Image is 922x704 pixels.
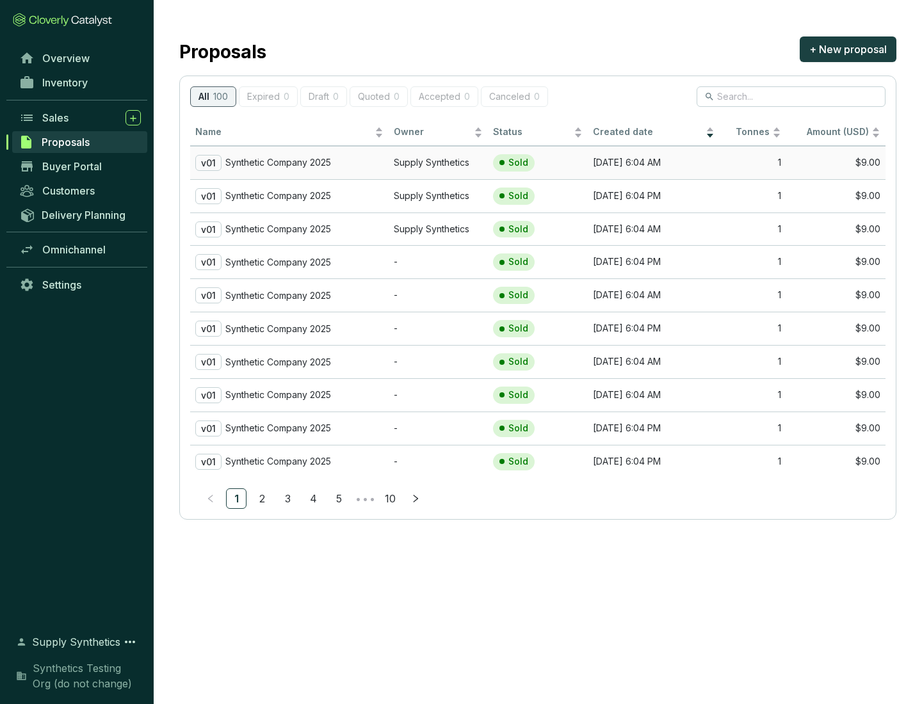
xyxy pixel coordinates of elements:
[303,489,323,508] a: 4
[493,126,570,138] span: Status
[225,323,331,335] p: Synthetic Company 2025
[508,289,528,301] p: Sold
[389,146,488,179] td: Supply Synthetics
[278,489,297,508] a: 3
[588,146,720,179] td: [DATE] 6:04 AM
[720,245,786,278] td: 1
[195,221,222,237] p: v01
[508,256,528,268] p: Sold
[252,489,271,508] a: 2
[588,179,720,212] td: [DATE] 6:04 PM
[720,278,786,312] td: 1
[195,420,222,436] p: v01
[329,489,348,508] a: 5
[588,212,720,246] td: [DATE] 6:04 AM
[226,488,247,509] li: 1
[225,456,331,467] p: Synthetic Company 2025
[225,223,331,235] p: Synthetic Company 2025
[13,72,147,93] a: Inventory
[195,155,222,171] p: v01
[588,278,720,312] td: [DATE] 6:04 AM
[42,76,88,89] span: Inventory
[720,120,786,146] th: Tonnes
[508,389,528,401] p: Sold
[508,323,528,335] p: Sold
[809,42,887,57] span: + New proposal
[195,126,372,138] span: Name
[42,52,90,65] span: Overview
[508,422,528,435] p: Sold
[12,131,147,153] a: Proposals
[588,245,720,278] td: [DATE] 6:04 PM
[588,120,720,146] th: Created date
[42,209,125,221] span: Delivery Planning
[42,278,81,291] span: Settings
[588,378,720,412] td: [DATE] 6:04 AM
[786,245,886,278] td: $9.00
[354,488,375,509] span: •••
[588,312,720,345] td: [DATE] 6:04 PM
[720,378,786,412] td: 1
[394,126,471,138] span: Owner
[380,488,400,509] li: 10
[195,321,222,337] p: v01
[13,274,147,296] a: Settings
[786,312,886,345] td: $9.00
[225,157,331,168] p: Synthetic Company 2025
[213,92,228,102] p: 100
[389,278,488,312] td: -
[195,354,222,370] p: v01
[720,312,786,345] td: 1
[13,156,147,177] a: Buyer Portal
[786,412,886,445] td: $9.00
[190,120,389,146] th: Name
[389,120,488,146] th: Owner
[786,345,886,378] td: $9.00
[720,179,786,212] td: 1
[13,180,147,202] a: Customers
[225,356,331,368] p: Synthetic Company 2025
[720,345,786,378] td: 1
[717,90,866,104] input: Search...
[720,412,786,445] td: 1
[42,243,106,256] span: Omnichannel
[720,146,786,179] td: 1
[42,136,90,148] span: Proposals
[225,422,331,434] p: Synthetic Company 2025
[32,634,120,650] span: Supply Synthetics
[389,212,488,246] td: Supply Synthetics
[42,184,95,197] span: Customers
[588,445,720,478] td: [DATE] 6:04 PM
[328,488,349,509] li: 5
[508,190,528,202] p: Sold
[190,86,236,107] button: All100
[786,146,886,179] td: $9.00
[389,179,488,212] td: Supply Synthetics
[195,454,222,470] p: v01
[198,92,209,102] p: All
[508,223,528,236] p: Sold
[277,488,298,509] li: 3
[303,488,323,509] li: 4
[588,345,720,378] td: [DATE] 6:04 AM
[389,412,488,445] td: -
[800,36,896,62] button: + New proposal
[195,387,222,403] p: v01
[411,494,420,503] span: right
[200,488,221,509] button: left
[252,488,272,509] li: 2
[179,38,266,65] h2: Proposals
[508,157,528,169] p: Sold
[508,456,528,468] p: Sold
[354,488,375,509] li: Next 5 Pages
[405,488,426,509] button: right
[588,412,720,445] td: [DATE] 6:04 PM
[786,445,886,478] td: $9.00
[200,488,221,509] li: Previous Page
[720,212,786,246] td: 1
[42,160,102,173] span: Buyer Portal
[488,120,587,146] th: Status
[720,445,786,478] td: 1
[389,245,488,278] td: -
[13,47,147,69] a: Overview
